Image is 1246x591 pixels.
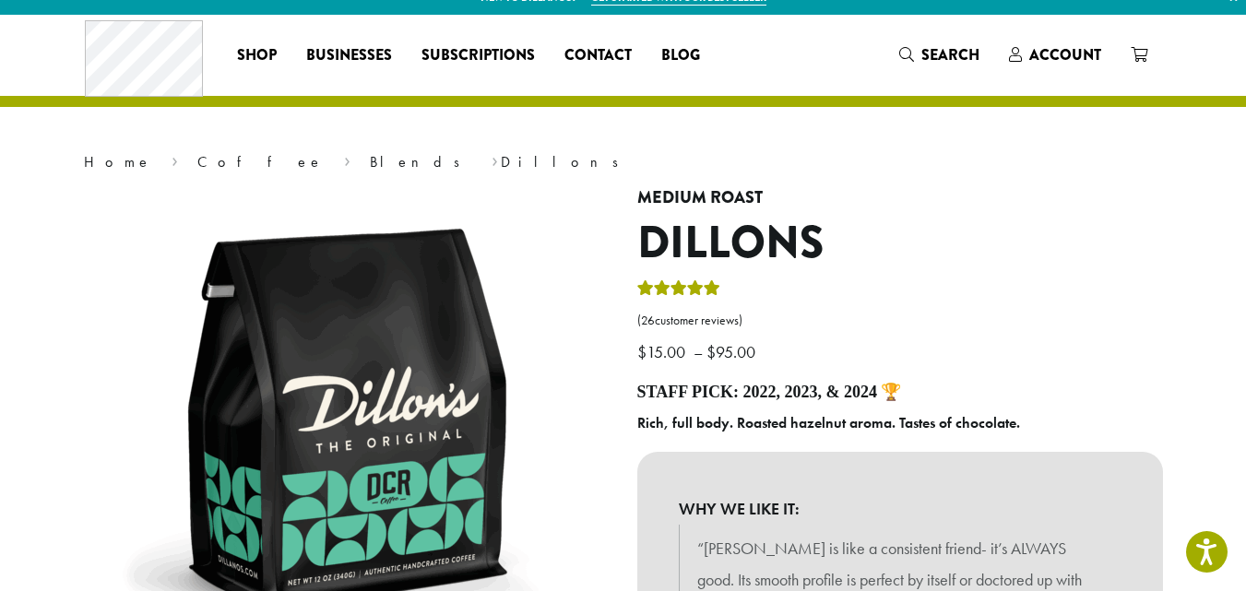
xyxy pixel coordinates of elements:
a: Shop [222,41,291,70]
h4: Medium Roast [637,188,1163,208]
bdi: 95.00 [706,341,760,362]
span: Account [1029,44,1101,65]
span: › [172,145,178,173]
a: Coffee [197,152,324,171]
span: Subscriptions [421,44,535,67]
a: Search [884,40,994,70]
span: › [492,145,498,173]
span: Businesses [306,44,392,67]
b: WHY WE LIKE IT: [679,493,1121,525]
a: Home [84,152,152,171]
span: 26 [641,313,655,328]
span: Contact [564,44,632,67]
span: Blog [661,44,700,67]
b: Rich, full body. Roasted hazelnut aroma. Tastes of chocolate. [637,413,1020,432]
bdi: 15.00 [637,341,690,362]
nav: Breadcrumb [84,151,1163,173]
div: Rated 5.00 out of 5 [637,278,720,305]
h1: Dillons [637,217,1163,270]
a: (26customer reviews) [637,312,1163,330]
span: $ [706,341,716,362]
span: Search [921,44,979,65]
span: – [694,341,703,362]
h4: Staff Pick: 2022, 2023, & 2024 🏆 [637,383,1163,403]
span: Shop [237,44,277,67]
span: $ [637,341,647,362]
a: Blends [370,152,472,171]
span: › [344,145,350,173]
